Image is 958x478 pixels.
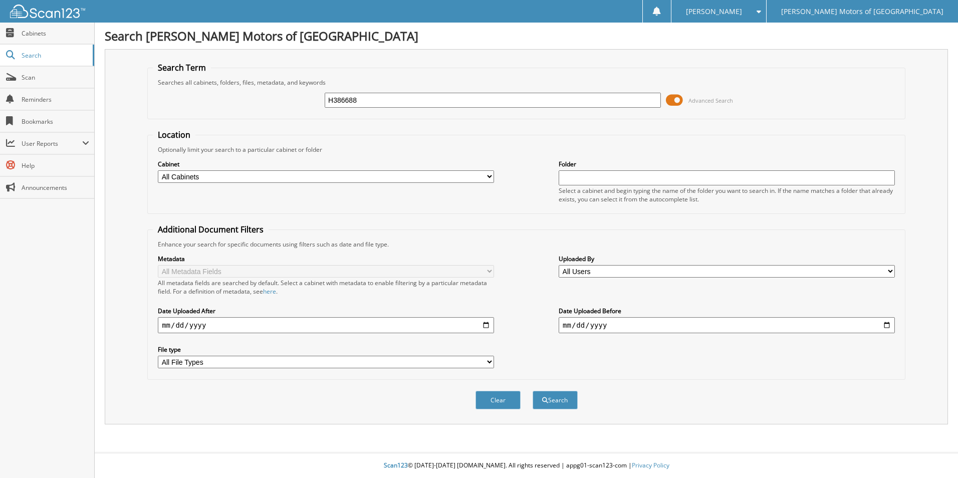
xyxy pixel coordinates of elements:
[158,345,494,354] label: File type
[158,317,494,333] input: start
[559,160,895,168] label: Folder
[533,391,578,409] button: Search
[559,255,895,263] label: Uploaded By
[95,453,958,478] div: © [DATE]-[DATE] [DOMAIN_NAME]. All rights reserved | appg01-scan123-com |
[475,391,521,409] button: Clear
[559,317,895,333] input: end
[153,240,900,249] div: Enhance your search for specific documents using filters such as date and file type.
[158,160,494,168] label: Cabinet
[263,287,276,296] a: here
[22,183,89,192] span: Announcements
[153,145,900,154] div: Optionally limit your search to a particular cabinet or folder
[10,5,85,18] img: scan123-logo-white.svg
[781,9,943,15] span: [PERSON_NAME] Motors of [GEOGRAPHIC_DATA]
[22,95,89,104] span: Reminders
[22,73,89,82] span: Scan
[559,186,895,203] div: Select a cabinet and begin typing the name of the folder you want to search in. If the name match...
[22,139,82,148] span: User Reports
[908,430,958,478] iframe: Chat Widget
[153,62,211,73] legend: Search Term
[22,51,88,60] span: Search
[688,97,733,104] span: Advanced Search
[153,224,269,235] legend: Additional Document Filters
[22,161,89,170] span: Help
[22,29,89,38] span: Cabinets
[559,307,895,315] label: Date Uploaded Before
[384,461,408,469] span: Scan123
[22,117,89,126] span: Bookmarks
[158,255,494,263] label: Metadata
[153,78,900,87] div: Searches all cabinets, folders, files, metadata, and keywords
[158,279,494,296] div: All metadata fields are searched by default. Select a cabinet with metadata to enable filtering b...
[105,28,948,44] h1: Search [PERSON_NAME] Motors of [GEOGRAPHIC_DATA]
[686,9,742,15] span: [PERSON_NAME]
[158,307,494,315] label: Date Uploaded After
[153,129,195,140] legend: Location
[632,461,669,469] a: Privacy Policy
